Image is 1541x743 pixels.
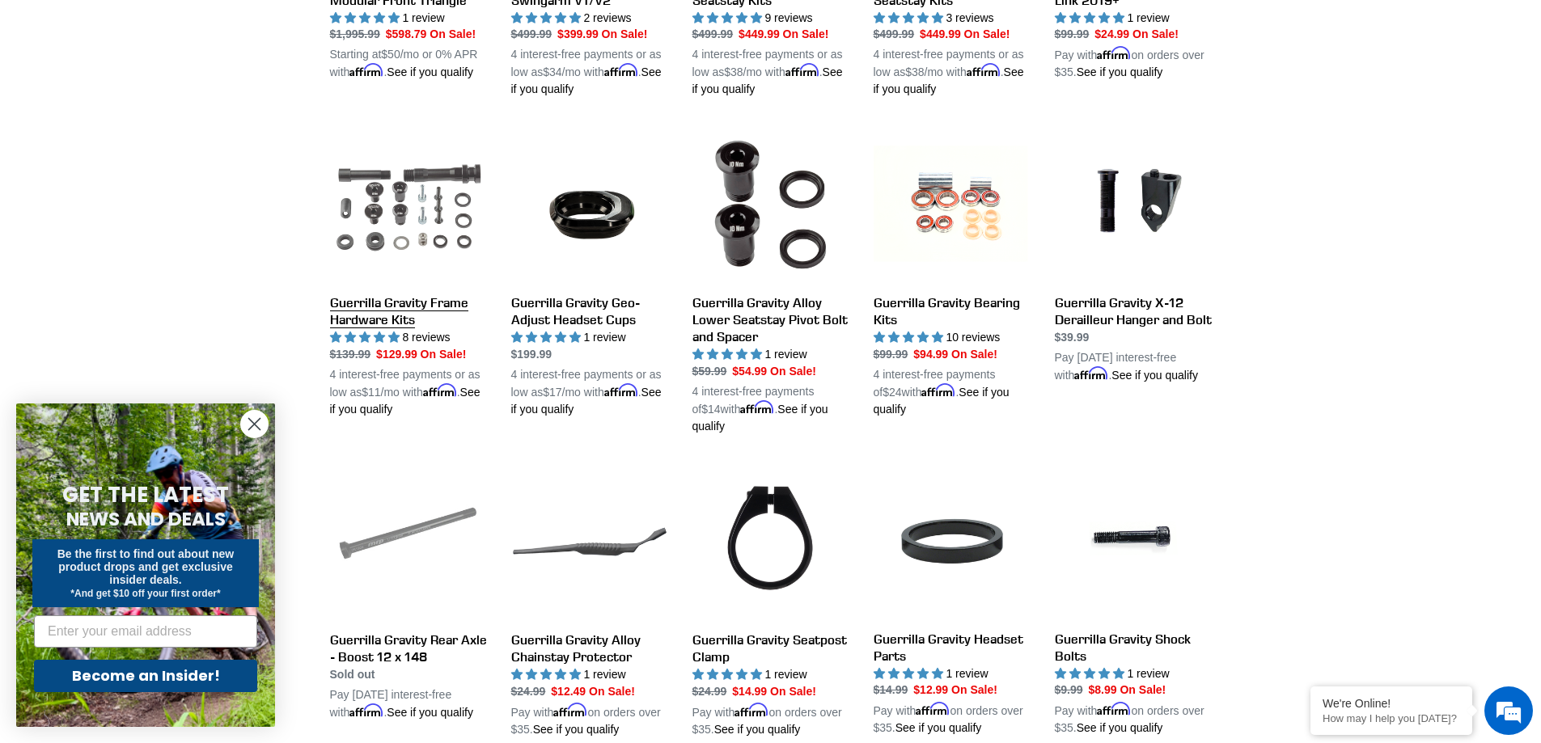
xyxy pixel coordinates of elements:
[8,441,308,498] textarea: Type your message and hit 'Enter'
[57,547,235,586] span: Be the first to find out about new product drops and get exclusive insider deals.
[240,410,269,438] button: Close dialog
[70,588,220,599] span: *And get $10 off your first order*
[52,81,92,121] img: d_696896380_company_1647369064580_696896380
[108,91,296,112] div: Chat with us now
[1323,697,1460,710] div: We're Online!
[265,8,304,47] div: Minimize live chat window
[34,615,257,648] input: Enter your email address
[34,660,257,692] button: Become an Insider!
[1323,712,1460,724] p: How may I help you today?
[94,204,223,367] span: We're online!
[66,506,226,532] span: NEWS AND DEALS
[62,480,229,509] span: GET THE LATEST
[18,89,42,113] div: Navigation go back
